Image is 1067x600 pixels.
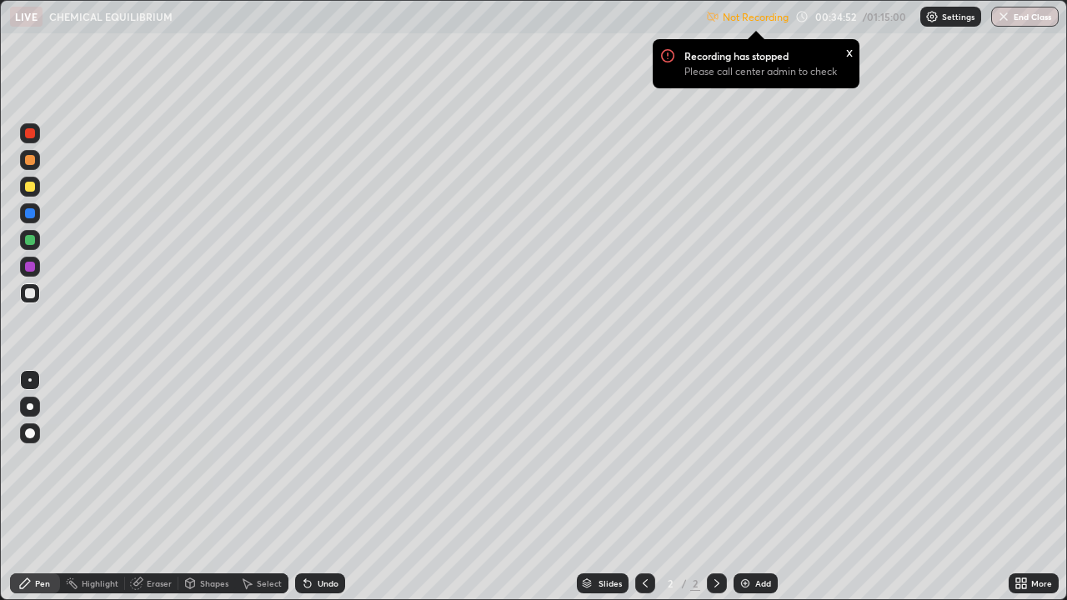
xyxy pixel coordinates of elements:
button: End Class [991,7,1059,27]
p: Recording has stopped [684,49,789,62]
div: Add [755,579,771,587]
div: Undo [318,579,338,587]
img: class-settings-icons [925,10,939,23]
p: CHEMICAL EQUILIBRIUM [49,10,173,23]
div: 2 [690,576,700,591]
div: / [682,578,687,588]
img: Recording Icon [661,47,674,62]
img: add-slide-button [739,577,752,590]
div: Select [257,579,282,587]
img: not-recording.2f5abfab.svg [706,10,719,23]
div: Pen [35,579,50,587]
div: More [1031,579,1052,587]
img: end-class-cross [997,10,1010,23]
div: 2 [662,578,679,588]
p: LIVE [15,10,38,23]
div: Highlight [82,579,118,587]
div: Slides [599,579,622,587]
div: x [846,42,853,60]
p: Settings [942,12,974,21]
div: Eraser [147,579,172,587]
p: Please call center admin to check [684,65,837,78]
p: Not Recording [723,11,789,23]
div: Shapes [200,579,228,587]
